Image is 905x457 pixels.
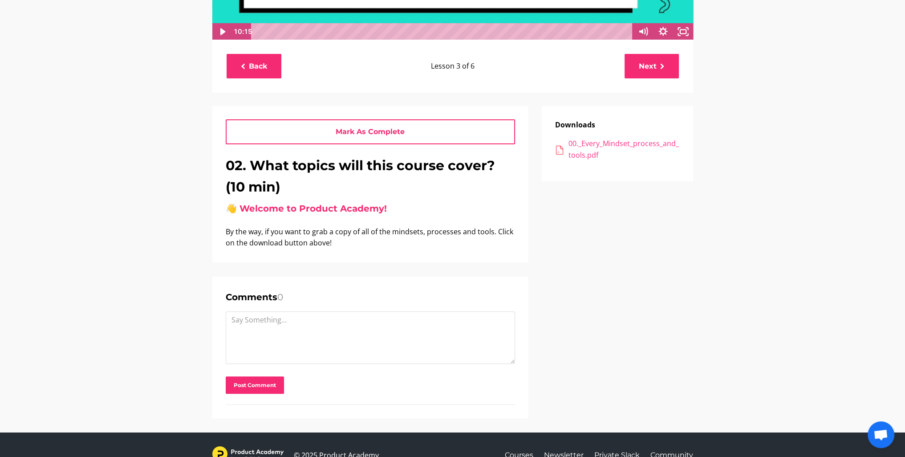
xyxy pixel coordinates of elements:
[633,23,653,40] button: Mute
[226,376,284,394] button: Post Comment
[568,138,680,161] div: 00._Every_Mindset_process_and_tools.pdf
[259,23,628,40] div: Playbar
[555,146,564,155] img: acrobat.png
[555,138,680,161] a: 00._Every_Mindset_process_and_tools.pdf
[868,421,894,448] div: Open chat
[226,226,515,249] p: By the way, if you want to grab a copy of all of the mindsets, processes and tools. Click on the ...
[673,23,693,40] button: Fullscreen
[653,23,673,40] button: Show settings menu
[286,61,620,72] p: Lesson 3 of 6
[226,155,515,198] h1: 02. What topics will this course cover? (10 min)
[277,292,283,302] span: 0
[226,203,387,214] a: 👋 Welcome to Product Academy!
[212,23,232,40] button: Play Video
[226,290,515,304] h5: Comments
[227,54,281,78] a: Back
[226,119,515,144] a: Mark As Complete
[625,54,679,78] a: Next
[555,119,680,131] p: Downloads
